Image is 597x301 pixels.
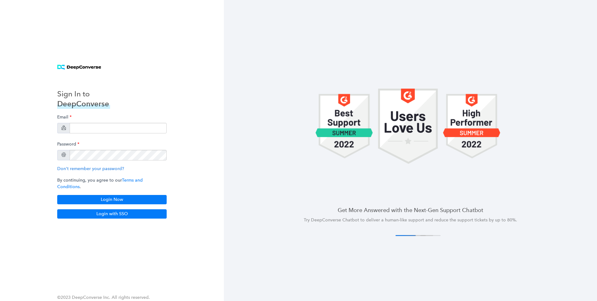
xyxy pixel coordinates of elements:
[57,138,79,150] label: Password
[315,89,373,164] img: carousel 1
[57,89,110,99] h3: Sign In to
[57,166,124,171] a: Don't remember your password?
[378,89,438,164] img: carousel 1
[57,177,167,190] p: By continuing, you agree to our .
[396,235,416,236] button: 1
[57,209,167,219] button: Login with SSO
[405,235,426,236] button: 2
[57,65,101,70] img: horizontal logo
[239,206,582,214] h4: Get More Answered with the Next-Gen Support Chatbot
[413,235,433,236] button: 3
[420,235,441,236] button: 4
[304,217,517,223] span: Try DeepConverse Chatbot to deliver a human-like support and reduce the support tickets by up to ...
[57,295,150,300] span: ©2023 DeepConverse Inc. All rights reserved.
[57,111,72,123] label: Email
[57,178,143,189] a: Terms and Conditions
[57,195,167,204] button: Login Now
[443,89,501,164] img: carousel 1
[57,99,110,109] h3: DeepConverse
